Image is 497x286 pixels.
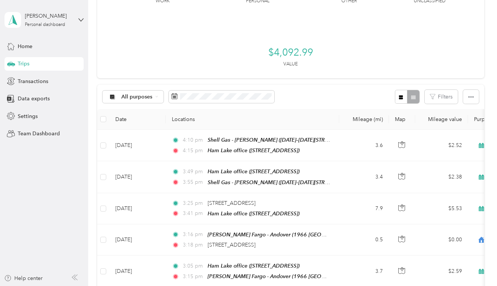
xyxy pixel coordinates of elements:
span: Home [18,42,32,50]
span: Ham Lake office ([STREET_ADDRESS]) [208,210,300,216]
th: Mileage (mi) [339,109,389,130]
span: $4,092.99 [268,47,313,59]
span: Ham Lake office ([STREET_ADDRESS]) [208,263,300,269]
span: [PERSON_NAME] Fargo - Andover (1966 [GEOGRAPHIC_DATA], [GEOGRAPHIC_DATA]) [208,273,419,280]
span: 3:15 pm [183,272,204,281]
span: Settings [18,112,38,120]
p: Value [283,61,298,68]
td: $5.53 [415,193,468,224]
td: [DATE] [109,193,166,224]
span: Ham Lake office ([STREET_ADDRESS]) [208,147,300,153]
div: Personal dashboard [25,23,65,27]
span: Ham Lake office ([STREET_ADDRESS]) [208,168,300,174]
button: Filters [425,90,458,104]
span: 3:41 pm [183,209,204,218]
td: [DATE] [109,224,166,256]
span: 4:10 pm [183,136,204,144]
span: 3:55 pm [183,178,204,186]
th: Mileage value [415,109,468,130]
span: 3:25 pm [183,199,204,207]
td: 0.5 [339,224,389,256]
span: Data exports [18,95,50,103]
span: 4:15 pm [183,147,204,155]
td: 3.4 [339,161,389,193]
span: 3:16 pm [183,230,204,239]
th: Locations [166,109,339,130]
th: Date [109,109,166,130]
span: All purposes [121,94,153,100]
td: [DATE] [109,130,166,161]
span: [STREET_ADDRESS] [208,200,255,206]
span: Transactions [18,77,48,85]
td: $0.00 [415,224,468,256]
td: $2.52 [415,130,468,161]
span: [PERSON_NAME] Fargo - Andover (1966 [GEOGRAPHIC_DATA], [GEOGRAPHIC_DATA]) [208,232,419,238]
th: Map [389,109,415,130]
span: [STREET_ADDRESS] [208,242,255,248]
span: Team Dashboard [18,130,60,138]
span: Shell Gas - [PERSON_NAME] ([DATE]–[DATE][STREET_ADDRESS]) [208,137,363,143]
td: 3.6 [339,130,389,161]
button: Help center [4,274,43,282]
span: 3:05 pm [183,262,204,270]
span: Trips [18,60,29,68]
td: 7.9 [339,193,389,224]
div: [PERSON_NAME] [25,12,72,20]
span: Shell Gas - [PERSON_NAME] ([DATE]–[DATE][STREET_ADDRESS]) [208,179,363,186]
span: 3:18 pm [183,241,204,249]
td: $2.38 [415,161,468,193]
iframe: Everlance-gr Chat Button Frame [455,244,497,286]
span: 3:49 pm [183,168,204,176]
td: [DATE] [109,161,166,193]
